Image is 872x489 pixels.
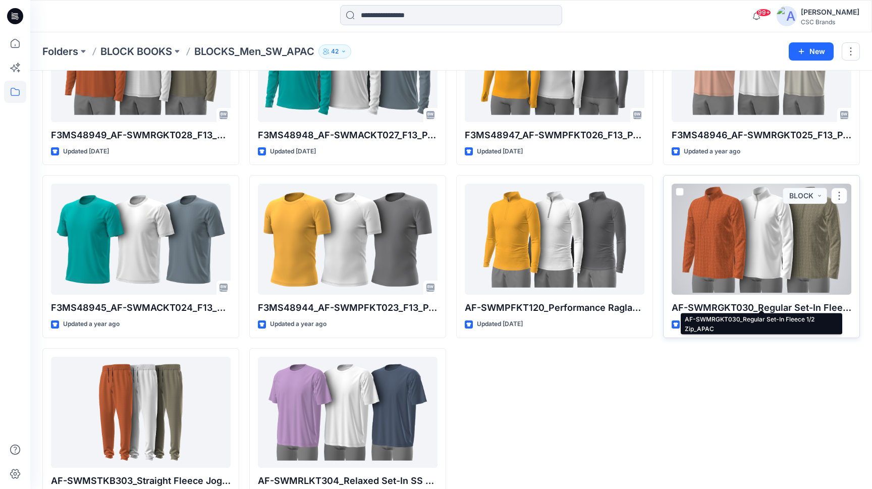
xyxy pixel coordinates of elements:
[51,184,231,295] a: F3MS48945_AF-SWMACKT024_F13_PAACT_VFA
[777,6,797,26] img: avatar
[270,319,326,330] p: Updated a year ago
[477,319,523,330] p: Updated [DATE]
[672,184,851,295] a: AF-SWMRGKT030_Regular Set-In Fleece 1/2 Zip_APAC
[258,357,438,468] a: AF-SWMRLKT304_Relaxed Set-In SS Tee_APAC
[258,474,438,488] p: AF-SWMRLKT304_Relaxed Set-In SS Tee_APAC
[684,319,730,330] p: Updated [DATE]
[318,44,351,59] button: 42
[465,301,644,315] p: AF-SWMPFKT120_Performance Raglan 1/4 Zip_APAC
[684,146,740,157] p: Updated a year ago
[258,301,438,315] p: F3MS48944_AF-SWMPFKT023_F13_PAPERF_VFA
[63,146,109,157] p: Updated [DATE]
[63,319,120,330] p: Updated a year ago
[477,146,523,157] p: Updated [DATE]
[756,9,771,17] span: 99+
[51,301,231,315] p: F3MS48945_AF-SWMACKT024_F13_PAACT_VFA
[100,44,172,59] a: BLOCK BOOKS
[801,6,859,18] div: [PERSON_NAME]
[672,128,851,142] p: F3MS48946_AF-SWMRGKT025_F13_PAREG_VFA
[51,474,231,488] p: AF-SWMSTKB303_Straight Fleece Jogger w/Gusset_APAC
[801,18,859,26] div: CSC Brands
[672,301,851,315] p: AF-SWMRGKT030_Regular Set-In Fleece 1/2 Zip_APAC
[331,46,339,57] p: 42
[465,128,644,142] p: F3MS48947_AF-SWMPFKT026_F13_PAPERF_VFA
[51,128,231,142] p: F3MS48949_AF-SWMRGKT028_F13_PAREG_VFA
[465,184,644,295] a: AF-SWMPFKT120_Performance Raglan 1/4 Zip_APAC
[789,42,834,61] button: New
[258,184,438,295] a: F3MS48944_AF-SWMPFKT023_F13_PAPERF_VFA
[42,44,78,59] a: Folders
[270,146,316,157] p: Updated [DATE]
[51,357,231,468] a: AF-SWMSTKB303_Straight Fleece Jogger w/Gusset_APAC
[194,44,314,59] p: BLOCKS_Men_SW_APAC
[258,128,438,142] p: F3MS48948_AF-SWMACKT027_F13_PAACT_VFA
